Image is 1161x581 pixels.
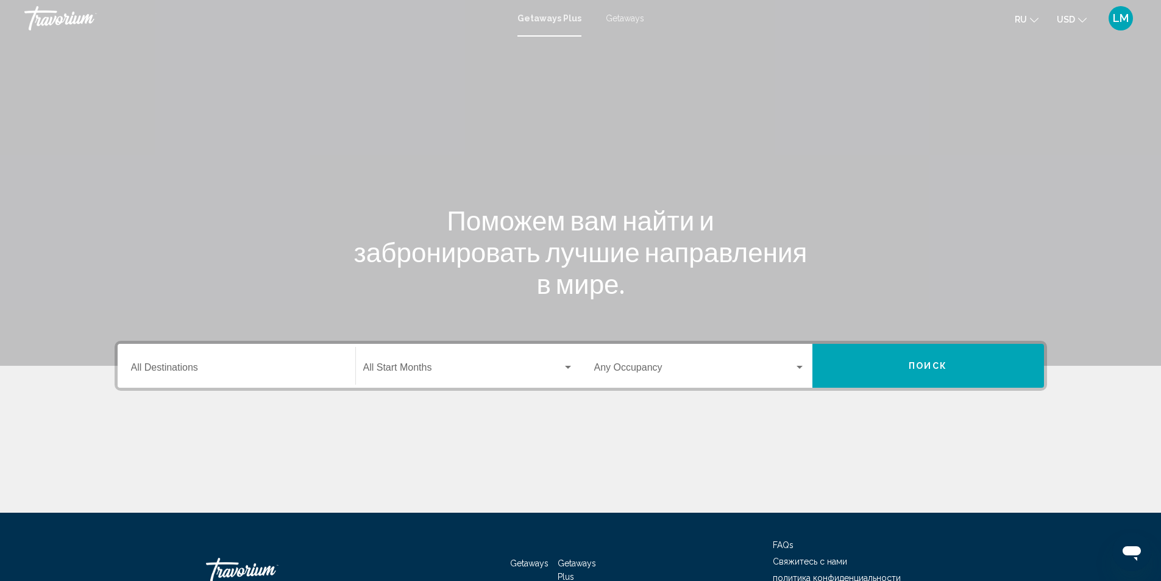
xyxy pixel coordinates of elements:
a: Getaways [606,13,644,23]
h1: Поможем вам найти и забронировать лучшие направления в мире. [352,204,809,299]
button: Поиск [812,344,1044,388]
button: User Menu [1105,5,1137,31]
button: Change currency [1057,10,1087,28]
a: FAQs [773,540,794,550]
span: USD [1057,15,1075,24]
span: ru [1015,15,1027,24]
span: Поиск [909,362,947,371]
button: Change language [1015,10,1039,28]
div: Search widget [118,344,1044,388]
a: Свяжитесь с нами [773,557,847,566]
iframe: Schaltfläche zum Öffnen des Messaging-Fensters [1112,532,1151,571]
span: LM [1113,12,1129,24]
a: Getaways Plus [517,13,581,23]
a: Getaways [510,558,549,568]
a: Travorium [24,6,505,30]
